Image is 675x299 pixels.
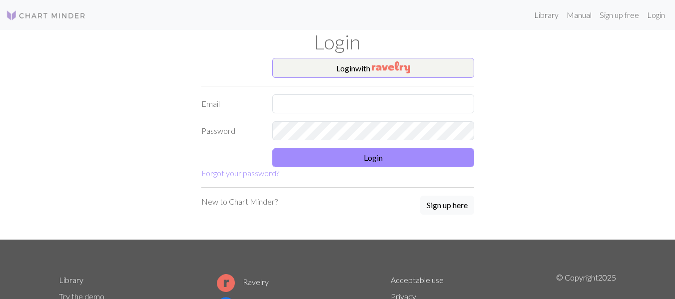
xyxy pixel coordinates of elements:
a: Acceptable use [391,275,444,285]
p: New to Chart Minder? [201,196,278,208]
a: Sign up free [596,5,643,25]
label: Password [195,121,267,140]
button: Sign up here [420,196,474,215]
img: Logo [6,9,86,21]
button: Loginwith [272,58,474,78]
img: Ravelry [372,61,410,73]
a: Login [643,5,669,25]
a: Library [59,275,83,285]
h1: Login [53,30,623,54]
button: Login [272,148,474,167]
a: Library [530,5,563,25]
a: Sign up here [420,196,474,216]
a: Manual [563,5,596,25]
img: Ravelry logo [217,274,235,292]
label: Email [195,94,267,113]
a: Ravelry [217,277,269,287]
a: Forgot your password? [201,168,279,178]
